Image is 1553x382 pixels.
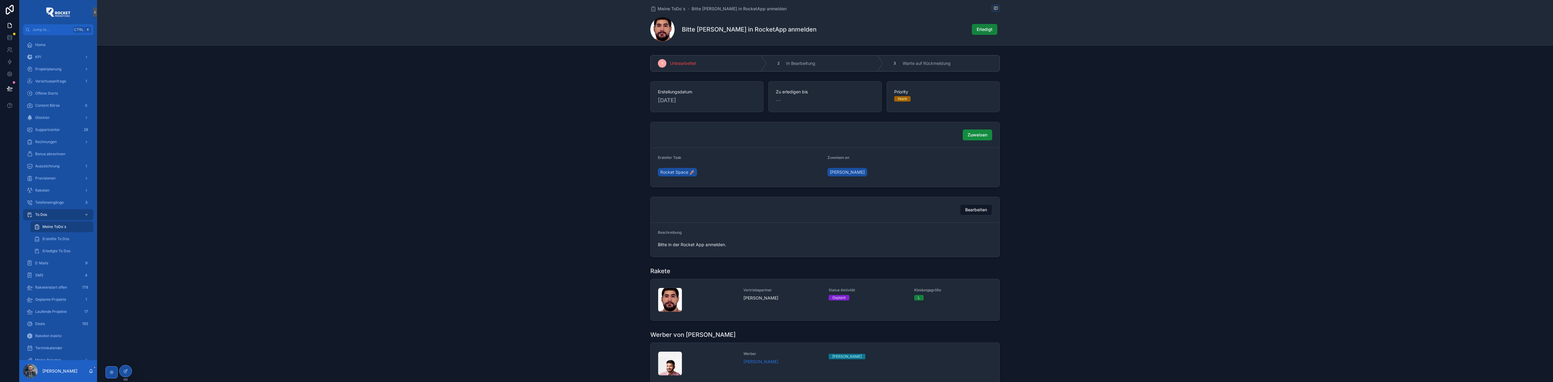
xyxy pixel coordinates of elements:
[23,64,93,75] a: Projektplanung
[35,285,67,290] span: Raketenstart offen
[651,279,999,320] a: Vertriebspartner[PERSON_NAME]Status AktivitätGeplantKleidungsgrößeL
[682,25,817,34] h1: Bitte [PERSON_NAME] in RocketApp anmelden
[19,35,97,360] div: scrollable content
[776,96,781,105] span: --
[660,169,695,175] span: Rocket Space 🚀
[658,155,681,160] span: Ersteller Task
[35,103,60,108] span: Content Börse
[35,127,60,132] span: Supportcenter
[35,358,61,363] span: Meine Raketen
[23,124,93,135] a: Supportcenter28
[35,152,65,156] span: Bonus abrechnen
[832,295,846,300] div: Geplant
[35,321,45,326] span: Deals
[662,61,663,66] span: 1
[650,267,670,275] h1: Rakete
[35,297,66,302] span: Geplante Projekte
[83,308,90,315] div: 17
[42,368,77,374] p: [PERSON_NAME]
[832,354,862,359] div: [PERSON_NAME]
[23,149,93,159] a: Bonus abrechnen
[23,39,93,50] a: Home
[83,78,90,85] div: 1
[23,112,93,123] a: Glocken
[960,204,992,215] button: Bearbeiten
[35,176,56,181] span: Provisionen
[23,294,93,305] a: Geplante Projekte1
[776,89,874,95] span: Zu erledigen bis
[83,102,90,109] div: 0
[83,199,90,206] div: 3
[972,24,997,35] button: Erledigt
[83,296,90,303] div: 1
[35,212,47,217] span: To Dos
[46,7,70,17] img: App logo
[977,26,992,32] span: Erledigt
[23,258,93,269] a: E-Mails9
[658,168,697,176] a: Rocket Space 🚀
[658,242,823,248] span: Bitte in der Rocket App anmelden.
[80,320,90,327] div: 193
[650,330,736,339] h1: Werber von [PERSON_NAME]
[743,359,778,365] a: [PERSON_NAME]
[35,79,66,84] span: Vorschussanfrage
[23,343,93,354] a: Terminkalender
[23,100,93,111] a: Content Börse0
[918,295,920,300] div: L
[23,197,93,208] a: Telefoneingänge3
[30,233,93,244] a: Erstellte To Dos
[830,169,865,175] span: [PERSON_NAME]
[42,236,69,241] span: Erstellte To Dos
[35,67,61,72] span: Projektplanung
[968,132,987,138] span: Zuweisen
[23,306,93,317] a: Laufende Projekte17
[80,284,90,291] div: 179
[658,230,682,235] span: Beschreibung
[903,60,951,66] span: Warte auf Rückmeldung
[23,76,93,87] a: Vorschussanfrage1
[898,96,907,102] div: Hoch
[35,188,49,193] span: Raketen
[35,333,62,338] span: Raketen inaktiv
[83,163,90,170] div: 1
[23,185,93,196] a: Raketen
[23,209,93,220] a: To Dos
[650,6,686,12] a: Meine ToDo´s
[658,89,756,95] span: Erstellungsdatum
[30,221,93,232] a: Meine ToDo´s
[73,27,84,33] span: Ctrl
[23,282,93,293] a: Raketenstart offen179
[23,355,93,366] a: Meine Raketen
[23,318,93,329] a: Deals193
[42,224,66,229] span: Meine ToDo´s
[35,115,49,120] span: Glocken
[30,246,93,256] a: Erledigte To Dos
[35,91,58,96] span: Offene Starts
[692,6,787,12] a: Bitte [PERSON_NAME] in RocketApp anmelden
[658,96,756,105] span: [DATE]
[23,270,93,281] a: SMS4
[965,207,987,213] span: Bearbeiten
[42,249,70,253] span: Erledigte To Dos
[35,42,45,47] span: Home
[83,260,90,267] div: 9
[827,155,849,160] span: Zuweisen an
[23,24,93,35] button: Jump to...CtrlK
[743,351,822,356] span: Werber
[658,6,686,12] span: Meine ToDo´s
[35,164,59,169] span: Auszeichnung
[894,61,896,66] span: 3
[23,330,93,341] a: Raketen inaktiv
[786,60,815,66] span: In Bearbeitung
[829,288,907,293] span: Status Aktivität
[82,126,90,133] div: 28
[743,288,822,293] span: Vertriebspartner
[86,27,90,32] span: K
[35,55,41,59] span: KPI
[963,129,992,140] button: Zuweisen
[894,89,992,95] span: Priority
[914,288,992,293] span: Kleidungsgröße
[83,272,90,279] div: 4
[35,273,43,278] span: SMS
